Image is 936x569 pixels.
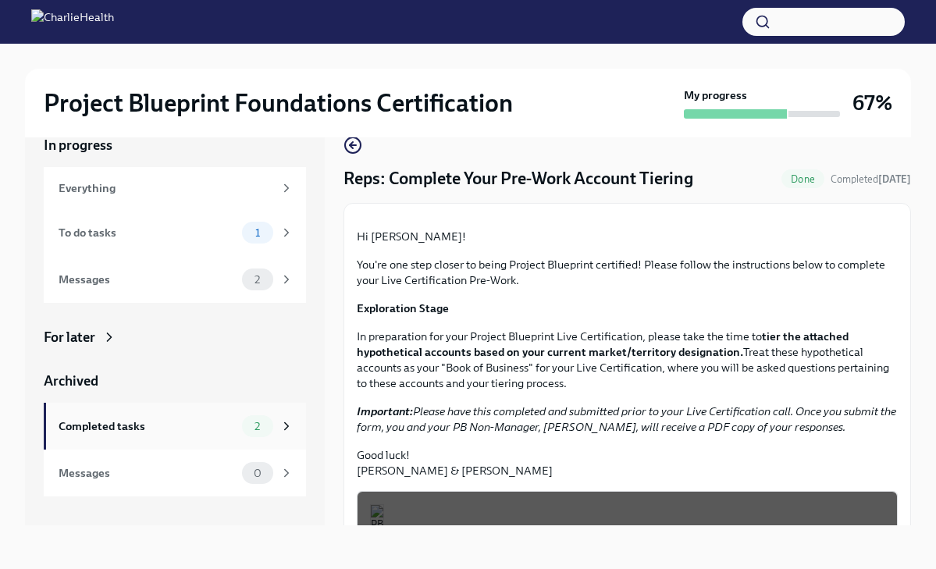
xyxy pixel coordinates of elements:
strong: Important: [357,404,413,418]
span: 1 [246,227,269,239]
a: Completed tasks2 [44,403,306,450]
h4: Reps: Complete Your Pre-Work Account Tiering [343,167,693,190]
a: Everything [44,167,306,209]
span: Completed [831,173,911,185]
div: Everything [59,180,273,197]
span: Done [781,173,824,185]
div: Completed tasks [59,418,236,435]
strong: My progress [684,87,747,103]
strong: [DATE] [878,173,911,185]
h2: Project Blueprint Foundations Certification [44,87,513,119]
h3: 67% [852,89,892,117]
img: CharlieHealth [31,9,114,34]
a: To do tasks1 [44,209,306,256]
strong: Exploration Stage [357,301,449,315]
p: Hi [PERSON_NAME]! [357,229,898,244]
a: In progress [44,136,306,155]
span: 2 [245,274,269,286]
a: For later [44,328,306,347]
span: 0 [244,468,271,479]
em: Please have this completed and submitted prior to your Live Certification call. Once you submit t... [357,404,896,434]
div: Messages [59,271,236,288]
p: In preparation for your Project Blueprint Live Certification, please take the time to Treat these... [357,329,898,391]
a: Messages2 [44,256,306,303]
p: Good luck! [PERSON_NAME] & [PERSON_NAME] [357,447,898,478]
span: September 22nd, 2025 15:13 [831,172,911,187]
p: You're one step closer to being Project Blueprint certified! Please follow the instructions below... [357,257,898,288]
div: For later [44,328,95,347]
div: Messages [59,464,236,482]
span: 2 [245,421,269,432]
div: To do tasks [59,224,236,241]
a: Archived [44,372,306,390]
a: Messages0 [44,450,306,496]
